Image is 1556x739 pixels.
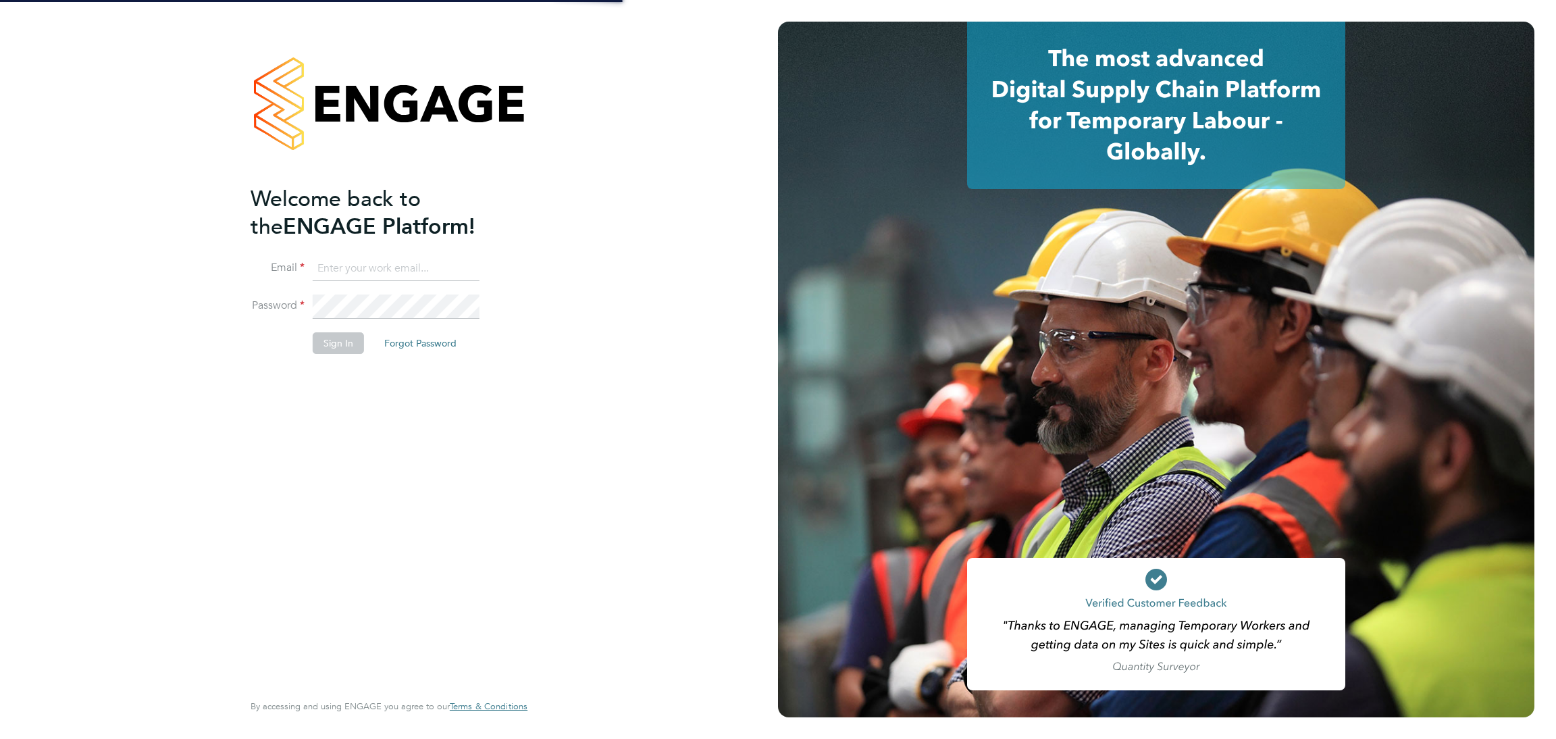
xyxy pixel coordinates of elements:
button: Sign In [313,332,364,354]
span: Terms & Conditions [450,700,527,712]
input: Enter your work email... [313,257,479,281]
button: Forgot Password [373,332,467,354]
label: Password [251,299,305,313]
a: Terms & Conditions [450,701,527,712]
label: Email [251,261,305,275]
h2: ENGAGE Platform! [251,185,514,240]
span: By accessing and using ENGAGE you agree to our [251,700,527,712]
span: Welcome back to the [251,186,421,240]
